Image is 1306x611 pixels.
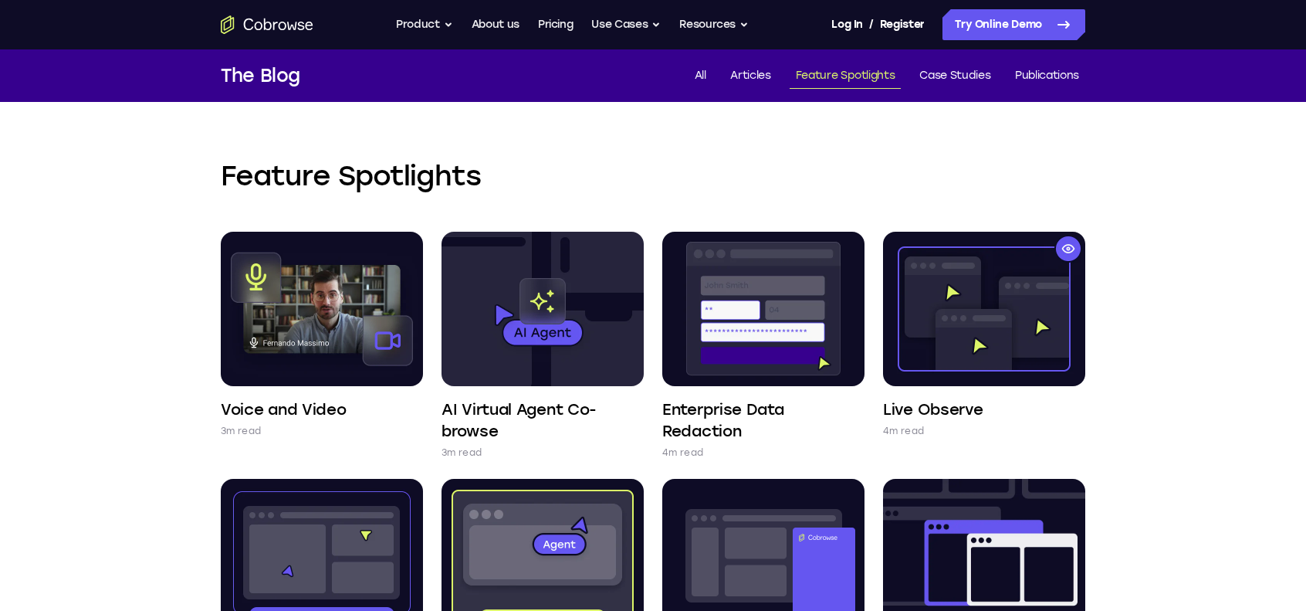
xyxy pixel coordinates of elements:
[662,445,703,460] p: 4m read
[221,423,261,439] p: 3m read
[221,62,300,90] h1: The Blog
[591,9,661,40] button: Use Cases
[662,399,864,442] h4: Enterprise Data Redaction
[221,399,347,420] h4: Voice and Video
[883,399,983,420] h4: Live Observe
[913,63,996,89] a: Case Studies
[221,15,313,34] a: Go to the home page
[831,9,862,40] a: Log In
[472,9,519,40] a: About us
[880,9,925,40] a: Register
[883,423,924,439] p: 4m read
[221,232,423,386] img: Voice and Video
[442,445,482,460] p: 3m read
[442,232,644,460] a: AI Virtual Agent Co-browse 3m read
[883,232,1085,439] a: Live Observe 4m read
[883,232,1085,386] img: Live Observe
[396,9,453,40] button: Product
[689,63,712,89] a: All
[662,232,864,386] img: Enterprise Data Redaction
[724,63,776,89] a: Articles
[442,232,644,386] img: AI Virtual Agent Co-browse
[221,232,423,439] a: Voice and Video 3m read
[942,9,1085,40] a: Try Online Demo
[442,399,644,442] h4: AI Virtual Agent Co-browse
[538,9,573,40] a: Pricing
[662,232,864,460] a: Enterprise Data Redaction 4m read
[1009,63,1085,89] a: Publications
[869,15,874,34] span: /
[679,9,749,40] button: Resources
[221,158,1085,195] h2: Feature Spotlights
[790,63,902,89] a: Feature Spotlights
